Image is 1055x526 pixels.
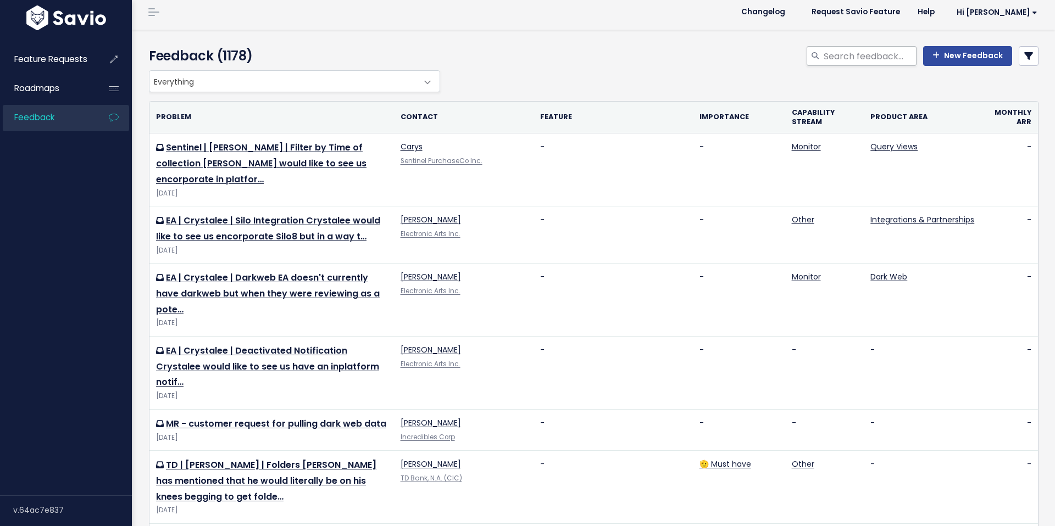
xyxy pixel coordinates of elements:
[792,458,814,469] a: Other
[156,188,387,199] div: [DATE]
[156,141,367,186] a: Sentinel | [PERSON_NAME] | Filter by Time of collection [PERSON_NAME] would like to see us encorp...
[785,336,864,409] td: -
[401,287,460,295] a: Electronic Arts Inc.
[401,214,461,225] a: [PERSON_NAME]
[983,206,1038,264] td: -
[870,271,907,282] a: Dark Web
[401,141,423,152] a: Carys
[792,271,821,282] a: Monitor
[943,4,1046,21] a: Hi [PERSON_NAME]
[166,417,386,430] a: MR - customer request for pulling dark web data
[792,214,814,225] a: Other
[156,432,387,444] div: [DATE]
[534,409,693,450] td: -
[699,458,751,469] a: 🫡 Must have
[983,102,1038,133] th: Monthly ARR
[156,390,387,402] div: [DATE]
[14,111,54,123] span: Feedback
[3,76,91,101] a: Roadmaps
[870,141,918,152] a: Query Views
[792,141,821,152] a: Monitor
[785,409,864,450] td: -
[864,409,983,450] td: -
[803,4,909,20] a: Request Savio Feature
[957,8,1037,16] span: Hi [PERSON_NAME]
[693,133,785,206] td: -
[693,102,785,133] th: Importance
[3,47,91,72] a: Feature Requests
[983,336,1038,409] td: -
[394,102,534,133] th: Contact
[3,105,91,130] a: Feedback
[149,70,440,92] span: Everything
[534,102,693,133] th: Feature
[401,360,460,368] a: Electronic Arts Inc.
[864,451,983,524] td: -
[149,102,394,133] th: Problem
[401,230,460,238] a: Electronic Arts Inc.
[156,214,380,243] a: EA | Crystalee | Silo Integration Crystalee would like to see us encorporate Silo8 but in a way t…
[156,344,379,389] a: EA | Crystalee | Deactivated Notification Crystalee would like to see us have an inplatform notif…
[693,409,785,450] td: -
[534,451,693,524] td: -
[693,206,785,264] td: -
[983,409,1038,450] td: -
[14,53,87,65] span: Feature Requests
[785,102,864,133] th: Capability stream
[14,82,59,94] span: Roadmaps
[983,264,1038,337] td: -
[693,336,785,409] td: -
[401,271,461,282] a: [PERSON_NAME]
[24,5,109,30] img: logo-white.9d6f32f41409.svg
[401,474,462,483] a: TD Bank, N.A. (CIC)
[401,344,461,355] a: [PERSON_NAME]
[864,336,983,409] td: -
[401,156,482,165] a: Sentinel PurchaseCo Inc.
[534,133,693,206] td: -
[156,505,387,516] div: [DATE]
[534,336,693,409] td: -
[983,451,1038,524] td: -
[149,46,435,66] h4: Feedback (1178)
[864,102,983,133] th: Product Area
[156,317,387,329] div: [DATE]
[149,71,418,92] span: Everything
[534,206,693,264] td: -
[909,4,943,20] a: Help
[983,133,1038,206] td: -
[156,245,387,256] div: [DATE]
[823,46,917,66] input: Search feedback...
[13,496,132,524] div: v.64ac7e837
[401,433,455,441] a: Incredibles Corp
[534,264,693,337] td: -
[156,271,380,316] a: EA | Crystalee | Darkweb EA doesn't currently have darkweb but when they were reviewing as a pote…
[693,264,785,337] td: -
[870,214,974,225] a: Integrations & Partnerships
[741,8,785,16] span: Changelog
[401,417,461,428] a: [PERSON_NAME]
[401,458,461,469] a: [PERSON_NAME]
[156,458,376,503] a: TD | [PERSON_NAME] | Folders [PERSON_NAME] has mentioned that he would literally be on his knees ...
[923,46,1012,66] a: New Feedback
